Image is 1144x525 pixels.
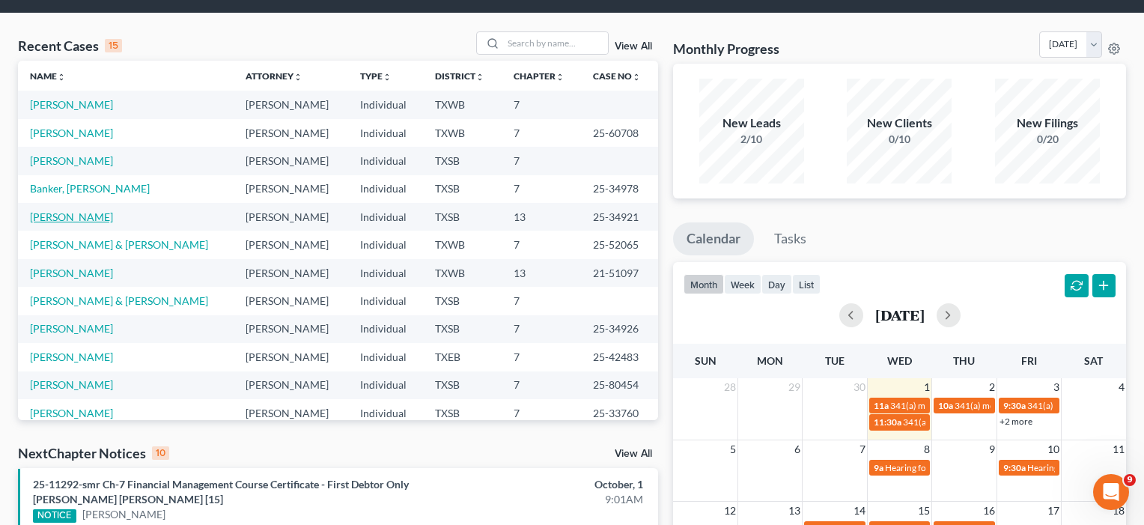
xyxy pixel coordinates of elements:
[581,259,658,287] td: 21-51097
[234,231,348,258] td: [PERSON_NAME]
[581,315,658,343] td: 25-34926
[18,37,122,55] div: Recent Cases
[1111,502,1126,520] span: 18
[1117,378,1126,396] span: 4
[22,247,278,277] button: Search for help
[30,106,270,132] p: Hi there!
[1046,502,1061,520] span: 17
[30,98,113,111] a: [PERSON_NAME]
[105,39,122,52] div: 15
[890,400,1035,411] span: 341(a) meeting for [PERSON_NAME]
[383,73,392,82] i: unfold_more
[502,343,582,371] td: 7
[450,492,643,507] div: 9:01AM
[581,231,658,258] td: 25-52065
[234,399,348,427] td: [PERSON_NAME]
[852,378,867,396] span: 30
[18,444,169,462] div: NextChapter Notices
[160,24,190,54] img: Profile image for Sara
[502,231,582,258] td: 7
[581,371,658,399] td: 25-80454
[502,371,582,399] td: 7
[293,73,302,82] i: unfold_more
[502,399,582,427] td: 7
[100,387,199,447] button: Messages
[514,70,565,82] a: Chapterunfold_more
[348,119,423,147] td: Individual
[792,274,821,294] button: list
[33,509,76,523] div: NOTICE
[673,222,754,255] a: Calendar
[938,400,953,411] span: 10a
[57,73,66,82] i: unfold_more
[922,440,931,458] span: 8
[348,259,423,287] td: Individual
[30,182,150,195] a: Banker, [PERSON_NAME]
[152,446,169,460] div: 10
[33,478,409,506] a: 25-11292-smr Ch-7 Financial Management Course Certificate - First Debtor Only [PERSON_NAME] [PERS...
[258,24,285,51] div: Close
[502,287,582,315] td: 7
[30,322,113,335] a: [PERSON_NAME]
[615,449,652,459] a: View All
[423,343,502,371] td: TXEB
[234,287,348,315] td: [PERSON_NAME]
[189,24,219,54] img: Profile image for Emma
[632,73,641,82] i: unfold_more
[699,132,804,147] div: 2/10
[581,175,658,203] td: 25-34978
[699,115,804,132] div: New Leads
[234,315,348,343] td: [PERSON_NAME]
[423,371,502,399] td: TXSB
[30,294,208,307] a: [PERSON_NAME] & [PERSON_NAME]
[234,175,348,203] td: [PERSON_NAME]
[761,274,792,294] button: day
[593,70,641,82] a: Case Nounfold_more
[761,222,820,255] a: Tasks
[502,175,582,203] td: 7
[475,73,484,82] i: unfold_more
[724,274,761,294] button: week
[581,203,658,231] td: 25-34921
[30,154,113,167] a: [PERSON_NAME]
[852,502,867,520] span: 14
[423,91,502,118] td: TXWB
[581,399,658,427] td: 25-33760
[982,502,997,520] span: 16
[22,327,278,354] div: Attorney's Disclosure of Compensation
[348,315,423,343] td: Individual
[502,119,582,147] td: 7
[673,40,779,58] h3: Monthly Progress
[22,354,278,382] div: Form Preview Helper
[503,32,608,54] input: Search by name...
[82,507,165,522] a: [PERSON_NAME]
[30,238,208,251] a: [PERSON_NAME] & [PERSON_NAME]
[31,204,250,220] div: We typically reply in a few hours
[31,255,121,270] span: Search for help
[22,283,278,327] div: Statement of Financial Affairs - Payments Made in the Last 90 days
[1000,416,1032,427] a: +2 more
[875,307,925,323] h2: [DATE]
[847,132,952,147] div: 0/10
[988,378,997,396] span: 2
[31,189,250,204] div: Send us a message
[234,203,348,231] td: [PERSON_NAME]
[30,407,113,419] a: [PERSON_NAME]
[423,287,502,315] td: TXSB
[1052,378,1061,396] span: 3
[435,70,484,82] a: Districtunfold_more
[1003,462,1026,473] span: 9:30a
[995,115,1100,132] div: New Filings
[30,70,66,82] a: Nameunfold_more
[348,399,423,427] td: Individual
[234,343,348,371] td: [PERSON_NAME]
[728,440,737,458] span: 5
[348,91,423,118] td: Individual
[423,175,502,203] td: TXSB
[217,24,247,54] img: Profile image for Lindsey
[825,354,845,367] span: Tue
[874,416,901,428] span: 11:30a
[15,176,285,233] div: Send us a messageWe typically reply in a few hours
[1111,440,1126,458] span: 11
[615,41,652,52] a: View All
